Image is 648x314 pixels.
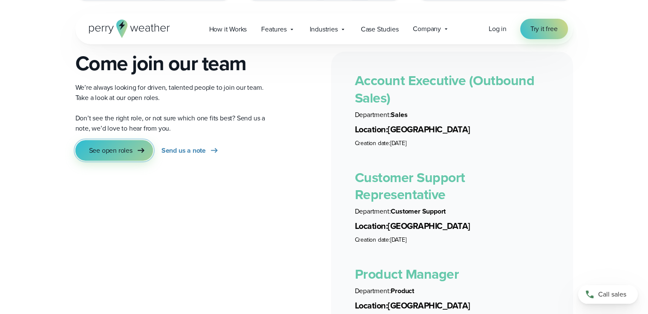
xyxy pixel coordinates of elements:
li: [GEOGRAPHIC_DATA] [355,299,549,311]
span: Try it free [530,24,558,34]
a: How it Works [202,20,254,38]
li: [GEOGRAPHIC_DATA] [355,123,549,135]
p: Don’t see the right role, or not sure which one fits best? Send us a note, we’d love to hear from... [75,113,275,133]
span: Industries [310,24,338,34]
a: Try it free [520,19,568,39]
span: Features [261,24,286,34]
span: Department: [355,285,391,295]
span: Department: [355,109,391,119]
span: Location: [355,123,388,135]
span: Creation date: [355,235,390,244]
a: Call sales [578,285,638,304]
li: [DATE] [355,139,549,147]
span: Location: [355,219,388,232]
a: Log in [489,24,507,34]
a: Case Studies [354,20,406,38]
li: [GEOGRAPHIC_DATA] [355,220,549,232]
p: We’re always looking for driven, talented people to join our team. Take a look at our open roles. [75,82,275,103]
span: Call sales [598,289,626,300]
h2: Come join our team [75,51,275,75]
li: Sales [355,109,549,120]
span: Department: [355,206,391,216]
span: Location: [355,299,388,311]
span: How it Works [209,24,247,34]
span: See open roles [89,145,132,155]
a: Product Manager [355,263,459,284]
a: Send us a note [161,140,219,160]
span: Case Studies [361,24,399,34]
li: Customer Support [355,206,549,216]
span: Send us a note [161,145,206,155]
li: Product [355,285,549,296]
span: Creation date: [355,138,390,147]
a: Account Executive (Outbound Sales) [355,70,535,108]
li: [DATE] [355,235,549,244]
a: Customer Support Representative [355,167,465,204]
a: See open roles [75,140,153,160]
span: Company [413,24,441,34]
